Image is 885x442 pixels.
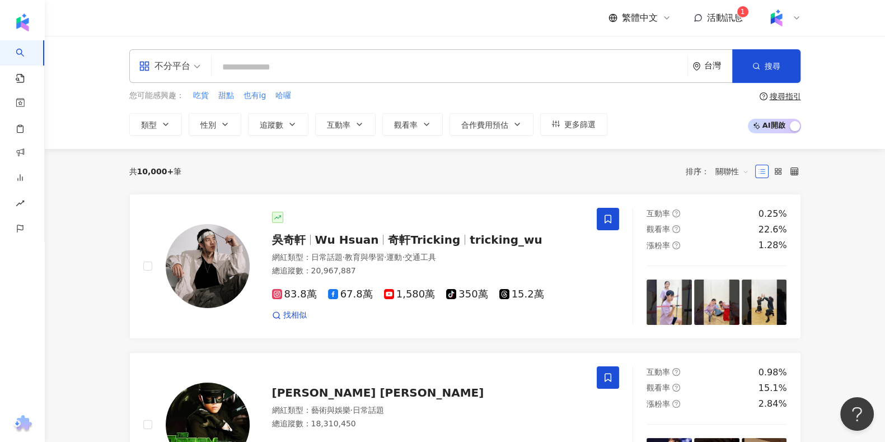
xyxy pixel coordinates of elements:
[272,405,584,416] div: 網紅類型 ：
[384,289,436,300] span: 1,580萬
[129,113,182,136] button: 類型
[672,241,680,249] span: question-circle
[315,113,376,136] button: 互動率
[446,289,488,300] span: 350萬
[461,120,508,129] span: 合作費用預估
[672,368,680,376] span: question-circle
[715,162,749,180] span: 關聯性
[13,13,31,31] img: logo icon
[200,120,216,129] span: 性別
[272,310,307,321] a: 找相似
[672,210,680,217] span: question-circle
[12,415,34,433] img: chrome extension
[672,384,680,392] span: question-circle
[758,382,787,394] div: 15.1%
[386,253,402,262] span: 運動
[765,62,780,71] span: 搜尋
[382,113,443,136] button: 觀看率
[139,57,190,75] div: 不分平台
[272,386,484,399] span: [PERSON_NAME] [PERSON_NAME]
[564,120,596,129] span: 更多篩選
[272,418,584,430] div: 總追蹤數 ： 18,310,450
[760,92,767,100] span: question-circle
[129,194,801,339] a: KOL Avatar吳奇軒Wu Hsuan奇軒Trickingtricking_wu網紅類型：日常話題·教育與學習·運動·交通工具總追蹤數：20,967,88783.8萬67.8萬1,580萬3...
[16,192,25,217] span: rise
[218,90,234,101] span: 甜點
[470,233,542,246] span: tricking_wu
[402,253,404,262] span: ·
[622,12,658,24] span: 繁體中文
[672,400,680,408] span: question-circle
[758,239,787,252] div: 1.28%
[129,167,182,176] div: 共 筆
[388,233,460,246] span: 奇軒Tricking
[394,120,418,129] span: 觀看率
[16,40,38,84] a: search
[129,90,184,101] span: 您可能感興趣：
[766,7,787,29] img: Kolr%20app%20icon%20%281%29.png
[218,90,235,102] button: 甜點
[686,162,755,180] div: 排序：
[350,406,353,415] span: ·
[343,253,345,262] span: ·
[742,280,787,325] img: post-image
[311,406,350,415] span: 藝術與娛樂
[327,120,350,129] span: 互動率
[353,406,384,415] span: 日常話題
[141,120,157,129] span: 類型
[272,252,584,263] div: 網紅類型 ：
[737,6,748,17] sup: 1
[758,224,787,236] div: 22.6%
[647,225,670,234] span: 觀看率
[275,90,291,101] span: 哈囉
[704,61,732,71] div: 台灣
[260,120,283,129] span: 追蹤數
[345,253,384,262] span: 教育與學習
[672,225,680,233] span: question-circle
[405,253,436,262] span: 交通工具
[647,241,670,250] span: 漲粉率
[275,90,292,102] button: 哈囉
[283,310,307,321] span: 找相似
[499,289,544,300] span: 15.2萬
[741,8,745,16] span: 1
[758,398,787,410] div: 2.84%
[193,90,209,102] button: 吃貨
[707,12,743,23] span: 活動訊息
[647,280,692,325] img: post-image
[248,113,308,136] button: 追蹤數
[272,289,317,300] span: 83.8萬
[243,90,267,102] button: 也有ig
[647,399,670,408] span: 漲粉率
[384,253,386,262] span: ·
[694,280,739,325] img: post-image
[189,113,241,136] button: 性別
[311,253,343,262] span: 日常話題
[315,233,379,246] span: Wu Hsuan
[840,397,874,431] iframe: Help Scout Beacon - Open
[770,92,801,101] div: 搜尋指引
[193,90,209,101] span: 吃貨
[692,62,701,71] span: environment
[647,209,670,218] span: 互動率
[732,49,800,83] button: 搜尋
[137,167,174,176] span: 10,000+
[166,224,250,308] img: KOL Avatar
[540,113,607,136] button: 更多篩選
[272,266,584,277] div: 總追蹤數 ： 20,967,887
[244,90,266,101] span: 也有ig
[449,113,533,136] button: 合作費用預估
[139,61,150,72] span: appstore
[272,233,306,246] span: 吳奇軒
[647,367,670,376] span: 互動率
[328,289,373,300] span: 67.8萬
[647,383,670,392] span: 觀看率
[758,366,787,379] div: 0.98%
[758,208,787,220] div: 0.25%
